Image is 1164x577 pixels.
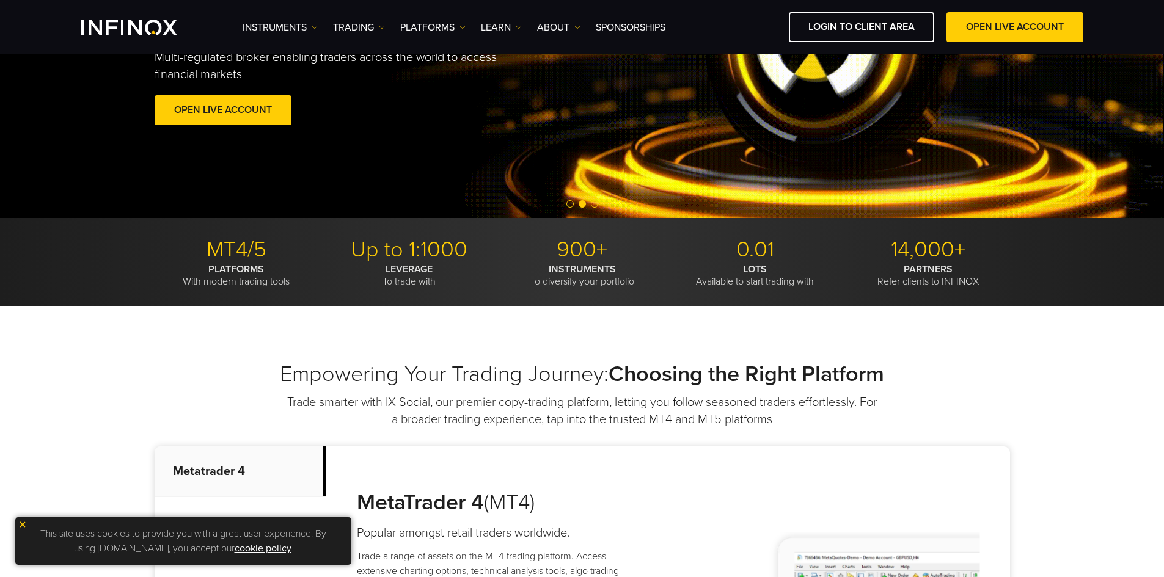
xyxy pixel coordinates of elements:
strong: PLATFORMS [208,263,264,275]
a: TRADING [333,20,385,35]
span: Go to slide 2 [579,200,586,208]
p: Metatrader 4 [155,446,326,497]
p: MT4/5 [155,236,318,263]
a: PLATFORMS [400,20,466,35]
a: OPEN LIVE ACCOUNT [946,12,1083,42]
p: This site uses cookies to provide you with a great user experience. By using [DOMAIN_NAME], you a... [21,523,345,559]
a: Learn [481,20,522,35]
a: ABOUT [537,20,580,35]
p: Up to 1:1000 [328,236,491,263]
p: Refer clients to INFINOX [846,263,1010,288]
strong: MetaTrader 4 [357,489,484,515]
p: Multi-regulated broker enabling traders across the world to access financial markets [155,49,518,83]
p: Available to start trading with [673,263,837,288]
strong: LEVERAGE [386,263,433,275]
h3: (MT4) [357,489,648,516]
p: 900+ [500,236,664,263]
strong: PARTNERS [904,263,953,275]
p: To diversify your portfolio [500,263,664,288]
p: 0.01 [673,236,837,263]
p: 14,000+ [846,236,1010,263]
span: Go to slide 3 [591,200,598,208]
a: SPONSORSHIPS [596,20,665,35]
a: OPEN LIVE ACCOUNT [155,95,291,125]
img: yellow close icon [18,520,27,529]
span: Go to slide 1 [566,200,574,208]
h4: Popular amongst retail traders worldwide. [357,524,648,542]
strong: Choosing the Right Platform [609,361,884,387]
strong: LOTS [743,263,767,275]
a: INFINOX Logo [81,20,206,35]
p: With modern trading tools [155,263,318,288]
strong: INSTRUMENTS [549,263,616,275]
a: Instruments [243,20,318,35]
p: To trade with [328,263,491,288]
h2: Empowering Your Trading Journey: [155,361,1010,388]
a: cookie policy [235,542,291,554]
a: LOGIN TO CLIENT AREA [789,12,934,42]
p: Trade smarter with IX Social, our premier copy-trading platform, letting you follow seasoned trad... [286,394,879,428]
p: Metatrader 5 [155,497,326,548]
